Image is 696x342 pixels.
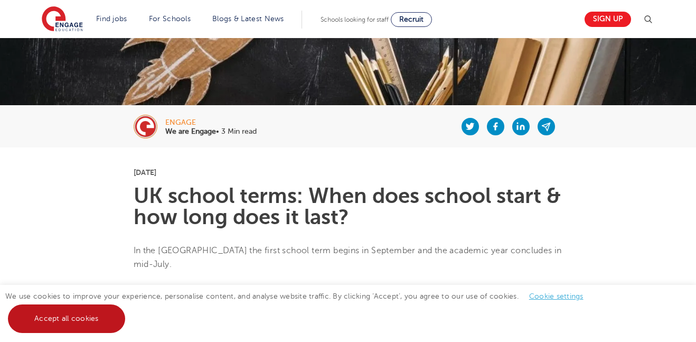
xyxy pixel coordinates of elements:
[149,15,191,23] a: For Schools
[165,127,216,135] b: We are Engage
[134,169,563,176] p: [DATE]
[165,119,257,126] div: engage
[134,186,563,228] h1: UK school terms: When does school start & how long does it last?
[399,15,424,23] span: Recruit
[134,246,562,269] span: In the [GEOGRAPHIC_DATA] the first school term begins in September and the academic year conclude...
[212,15,284,23] a: Blogs & Latest News
[321,16,389,23] span: Schools looking for staff
[165,128,257,135] p: • 3 Min read
[529,292,584,300] a: Cookie settings
[96,15,127,23] a: Find jobs
[42,6,83,33] img: Engage Education
[8,304,125,333] a: Accept all cookies
[391,12,432,27] a: Recruit
[585,12,631,27] a: Sign up
[5,292,594,322] span: We use cookies to improve your experience, personalise content, and analyse website traffic. By c...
